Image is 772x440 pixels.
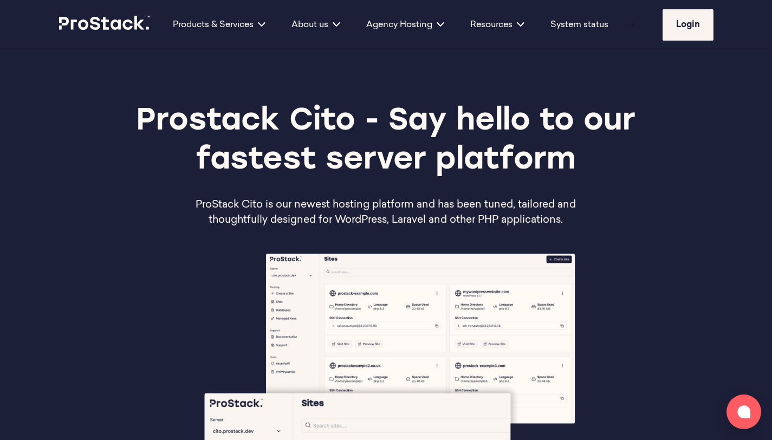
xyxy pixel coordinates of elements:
[353,18,457,31] div: Agency Hosting
[550,18,608,31] a: System status
[457,18,537,31] div: Resources
[676,21,700,29] span: Login
[59,16,151,34] a: Prostack logo
[190,198,582,228] p: ProStack Cito is our newest hosting platform and has been tuned, tailored and thoughtfully design...
[124,102,647,180] h1: Prostack Cito - Say hello to our fastest server platform
[663,9,713,41] a: Login
[278,18,353,31] div: About us
[726,394,761,429] button: Open chat window
[160,18,278,31] div: Products & Services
